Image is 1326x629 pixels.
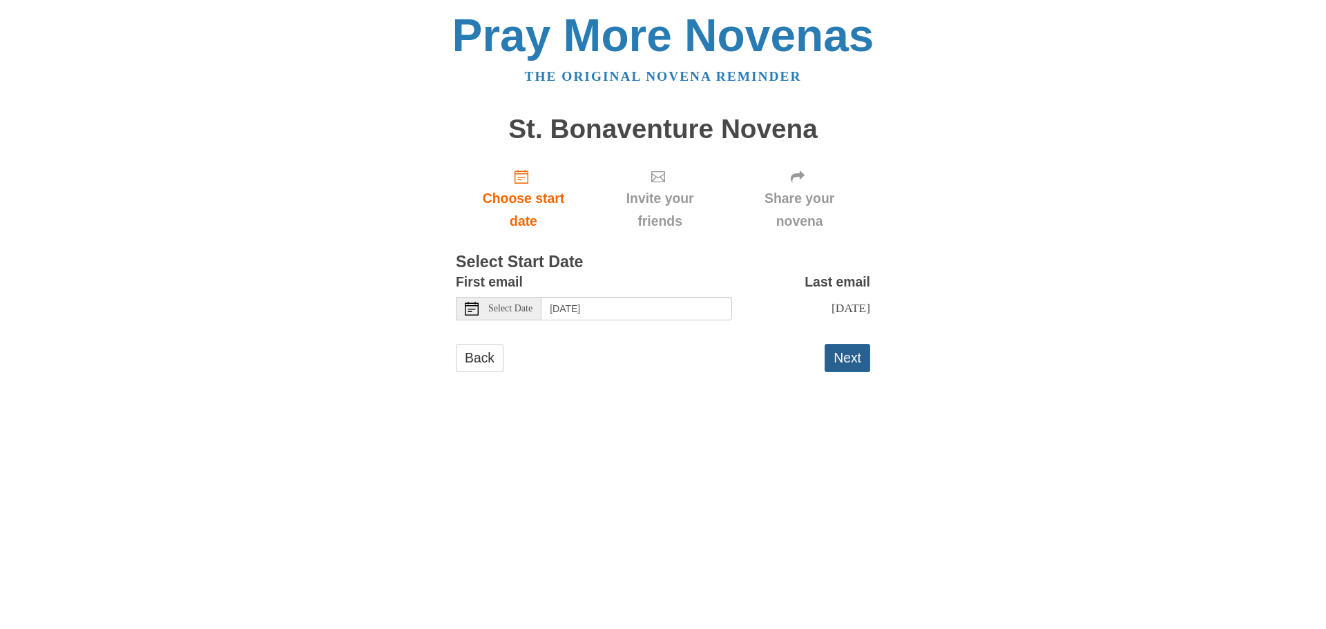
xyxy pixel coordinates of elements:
[452,10,874,61] a: Pray More Novenas
[470,187,577,233] span: Choose start date
[591,157,729,240] div: Click "Next" to confirm your start date first.
[456,271,523,293] label: First email
[456,157,591,240] a: Choose start date
[488,304,532,313] span: Select Date
[456,344,503,372] a: Back
[805,271,870,293] label: Last email
[825,344,870,372] button: Next
[729,157,870,240] div: Click "Next" to confirm your start date first.
[742,187,856,233] span: Share your novena
[456,115,870,144] h1: St. Bonaventure Novena
[832,301,870,315] span: [DATE]
[525,69,802,84] a: The original novena reminder
[605,187,715,233] span: Invite your friends
[456,253,870,271] h3: Select Start Date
